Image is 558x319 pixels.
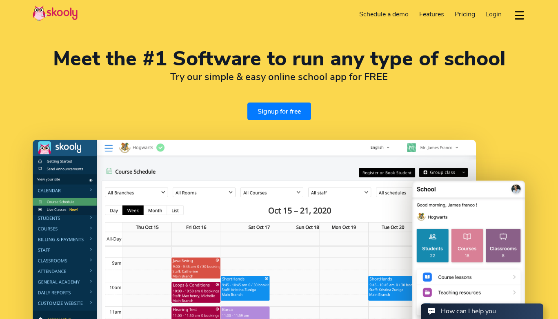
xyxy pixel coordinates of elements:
a: Login [480,8,507,21]
button: dropdown menu [514,6,525,25]
img: Skooly [33,5,78,21]
a: Schedule a demo [354,8,414,21]
a: Pricing [449,8,480,21]
h2: Try our simple & easy online school app for FREE [33,71,525,83]
span: Login [485,10,502,19]
a: Features [414,8,449,21]
span: Pricing [455,10,475,19]
h1: Meet the #1 Software to run any type of school [33,49,525,69]
a: Signup for free [247,103,311,120]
